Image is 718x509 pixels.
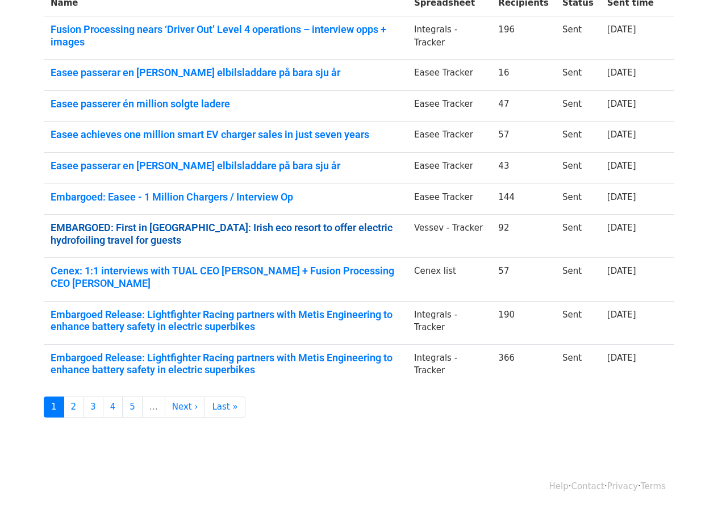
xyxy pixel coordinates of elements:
[407,344,491,387] td: Integrals - Tracker
[491,183,556,215] td: 144
[556,60,600,91] td: Sent
[407,215,491,258] td: Vessev - Tracker
[607,223,636,233] a: [DATE]
[607,192,636,202] a: [DATE]
[491,258,556,301] td: 57
[607,99,636,109] a: [DATE]
[607,353,636,363] a: [DATE]
[122,397,143,418] a: 5
[165,397,206,418] a: Next ›
[556,16,600,60] td: Sent
[491,60,556,91] td: 16
[407,60,491,91] td: Easee Tracker
[491,16,556,60] td: 196
[407,90,491,122] td: Easee Tracker
[607,266,636,276] a: [DATE]
[51,128,400,141] a: Easee achieves one million smart EV charger sales in just seven years
[556,122,600,153] td: Sent
[556,153,600,184] td: Sent
[407,258,491,301] td: Cenex list
[607,481,638,491] a: Privacy
[556,301,600,344] td: Sent
[556,183,600,215] td: Sent
[556,90,600,122] td: Sent
[607,310,636,320] a: [DATE]
[51,98,400,110] a: Easee passerer én million solgte ladere
[556,344,600,387] td: Sent
[51,66,400,79] a: Easee passerar en [PERSON_NAME] elbilsladdare på bara sju år
[607,161,636,171] a: [DATE]
[556,258,600,301] td: Sent
[556,215,600,258] td: Sent
[51,352,400,376] a: Embargoed Release: Lightfighter Racing partners with Metis Engineering to enhance battery safety ...
[204,397,245,418] a: Last »
[407,153,491,184] td: Easee Tracker
[607,130,636,140] a: [DATE]
[491,153,556,184] td: 43
[491,90,556,122] td: 47
[83,397,103,418] a: 3
[51,308,400,333] a: Embargoed Release: Lightfighter Racing partners with Metis Engineering to enhance battery safety ...
[491,301,556,344] td: 190
[661,454,718,509] iframe: Chat Widget
[407,16,491,60] td: Integrals - Tracker
[607,24,636,35] a: [DATE]
[407,183,491,215] td: Easee Tracker
[491,215,556,258] td: 92
[407,301,491,344] td: Integrals - Tracker
[491,122,556,153] td: 57
[51,191,400,203] a: Embargoed: Easee - 1 Million Chargers / Interview Op
[571,481,604,491] a: Contact
[491,344,556,387] td: 366
[407,122,491,153] td: Easee Tracker
[103,397,123,418] a: 4
[641,481,666,491] a: Terms
[549,481,569,491] a: Help
[607,68,636,78] a: [DATE]
[64,397,84,418] a: 2
[51,222,400,246] a: EMBARGOED: First in [GEOGRAPHIC_DATA]: Irish eco resort to offer electric hydrofoiling travel for...
[44,397,64,418] a: 1
[51,160,400,172] a: Easee passerar en [PERSON_NAME] elbilsladdare på bara sju år
[51,23,400,48] a: Fusion Processing nears ‘Driver Out’ Level 4 operations – interview opps + images
[51,265,400,289] a: Cenex: 1:1 interviews with TUAL CEO [PERSON_NAME] + Fusion Processing CEO [PERSON_NAME]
